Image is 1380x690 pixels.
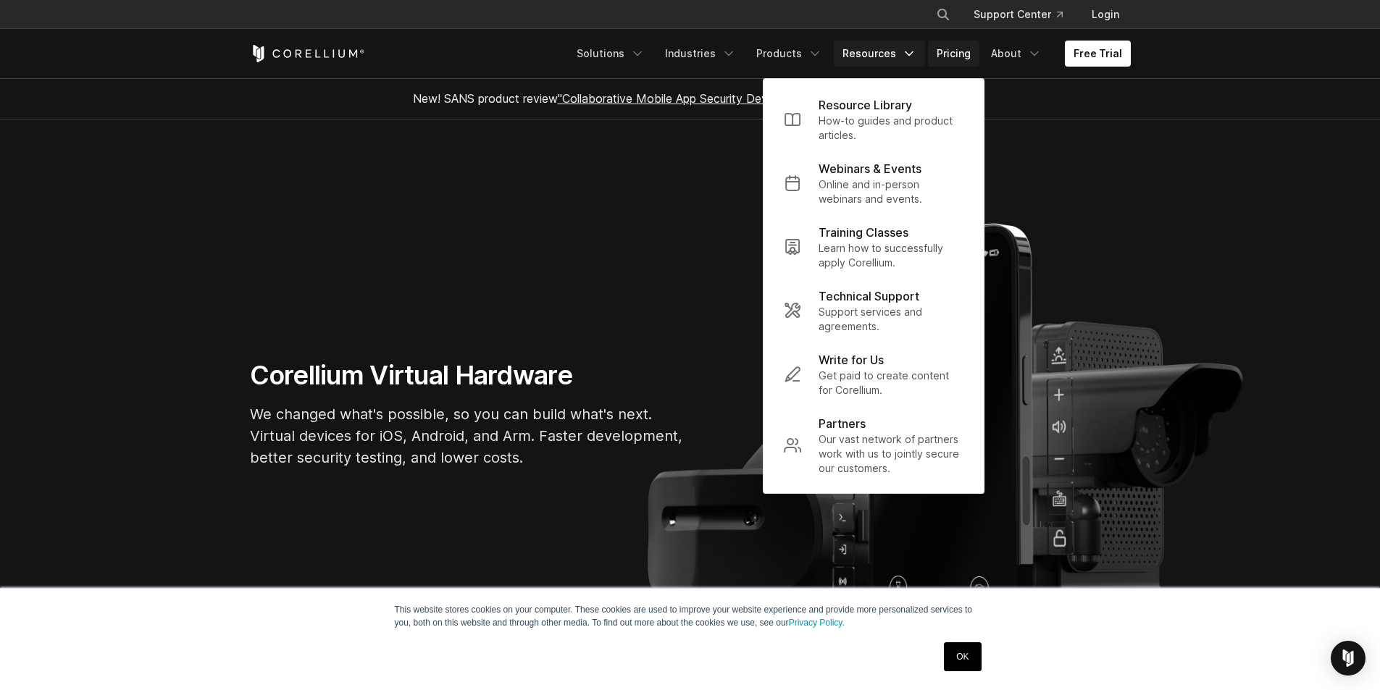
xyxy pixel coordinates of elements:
a: Support Center [962,1,1074,28]
a: Solutions [568,41,653,67]
a: Privacy Policy. [789,618,845,628]
p: Get paid to create content for Corellium. [819,369,963,397]
p: Webinars & Events [819,160,921,177]
a: "Collaborative Mobile App Security Development and Analysis" [558,91,892,106]
p: Training Classes [819,224,908,241]
a: Login [1080,1,1131,28]
p: This website stores cookies on your computer. These cookies are used to improve your website expe... [395,603,986,629]
p: Our vast network of partners work with us to jointly secure our customers. [819,432,963,476]
a: Write for Us Get paid to create content for Corellium. [772,342,975,406]
a: Webinars & Events Online and in-person webinars and events. [772,151,975,215]
div: Open Intercom Messenger [1331,641,1366,676]
p: Support services and agreements. [819,305,963,334]
div: Navigation Menu [568,41,1131,67]
p: Partners [819,415,866,432]
p: Learn how to successfully apply Corellium. [819,241,963,270]
p: Online and in-person webinars and events. [819,177,963,206]
p: How-to guides and product articles. [819,114,963,143]
a: Technical Support Support services and agreements. [772,279,975,342]
div: Navigation Menu [919,1,1131,28]
a: Resource Library How-to guides and product articles. [772,88,975,151]
button: Search [930,1,956,28]
a: Free Trial [1065,41,1131,67]
a: Industries [656,41,745,67]
h1: Corellium Virtual Hardware [250,359,685,392]
p: Technical Support [819,287,919,305]
p: Write for Us [819,351,884,369]
a: Pricing [928,41,979,67]
a: Corellium Home [250,45,365,62]
a: Partners Our vast network of partners work with us to jointly secure our customers. [772,406,975,484]
p: We changed what's possible, so you can build what's next. Virtual devices for iOS, Android, and A... [250,403,685,468]
span: New! SANS product review now available. [413,91,968,106]
a: Products [748,41,831,67]
a: Resources [834,41,925,67]
a: OK [944,642,981,671]
a: Training Classes Learn how to successfully apply Corellium. [772,215,975,279]
p: Resource Library [819,96,912,114]
a: About [982,41,1050,67]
